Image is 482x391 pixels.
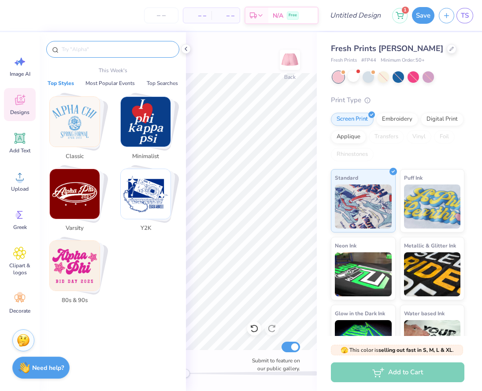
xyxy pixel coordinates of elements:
input: Try "Alpha" [61,45,174,54]
span: Glow in the Dark Ink [335,309,385,318]
label: Submit to feature on our public gallery. [247,357,300,373]
span: Minimum Order: 50 + [381,57,425,64]
span: 1 [402,7,409,14]
span: Fresh Prints [PERSON_NAME] [331,43,443,54]
strong: Need help? [32,364,64,372]
span: Minimalist [131,152,160,161]
img: Back [281,51,299,69]
a: TS [456,8,473,23]
div: Transfers [369,130,404,144]
button: 1 [392,8,408,23]
strong: selling out fast in S, M, L & XL [378,347,452,354]
span: Free [289,12,297,18]
div: Embroidery [376,113,418,126]
img: Y2K [121,169,171,219]
button: Stack Card Button Minimalist [115,96,182,164]
img: Standard [335,184,392,229]
span: Greek [13,224,27,231]
div: Screen Print [331,113,374,126]
span: 🫣 [341,346,348,354]
div: Vinyl [407,130,431,144]
span: TS [461,11,469,21]
span: Upload [11,185,29,192]
div: Print Type [331,95,464,105]
img: Water based Ink [404,320,461,364]
span: Water based Ink [404,309,445,318]
span: Image AI [10,70,30,77]
div: Digital Print [421,113,463,126]
button: Most Popular Events [83,79,137,88]
span: Clipart & logos [5,262,34,276]
div: Foil [434,130,455,144]
div: Applique [331,130,366,144]
p: This Week's [99,66,127,74]
img: Classic [50,97,100,147]
span: Varsity [60,224,89,233]
img: Minimalist [121,97,171,147]
img: Puff Ink [404,184,461,229]
button: Stack Card Button Varsity [44,169,111,236]
span: N/A [273,11,283,20]
button: Stack Card Button Classic [44,96,111,164]
button: Top Searches [144,79,181,88]
span: This color is . [341,346,454,354]
span: Y2K [131,224,160,233]
span: Metallic & Glitter Ink [404,241,456,250]
button: Save [412,7,434,24]
img: Varsity [50,169,100,219]
span: – – [189,11,206,20]
div: Back [284,73,296,81]
img: Metallic & Glitter Ink [404,252,461,296]
span: Decorate [9,307,30,314]
span: Standard [335,173,358,182]
input: – – [144,7,178,23]
input: Untitled Design [323,7,388,24]
button: Top Styles [45,79,77,88]
div: Rhinestones [331,148,374,161]
span: 80s & 90s [60,296,89,305]
span: – – [217,11,234,20]
button: Stack Card Button Y2K [115,169,182,236]
span: Fresh Prints [331,57,357,64]
button: Stack Card Button 80s & 90s [44,240,111,308]
img: 80s & 90s [50,241,100,291]
span: Add Text [9,147,30,154]
span: Classic [60,152,89,161]
span: # FP44 [361,57,376,64]
span: Designs [10,109,30,116]
img: Glow in the Dark Ink [335,320,392,364]
span: Neon Ink [335,241,356,250]
span: Puff Ink [404,173,423,182]
img: Neon Ink [335,252,392,296]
